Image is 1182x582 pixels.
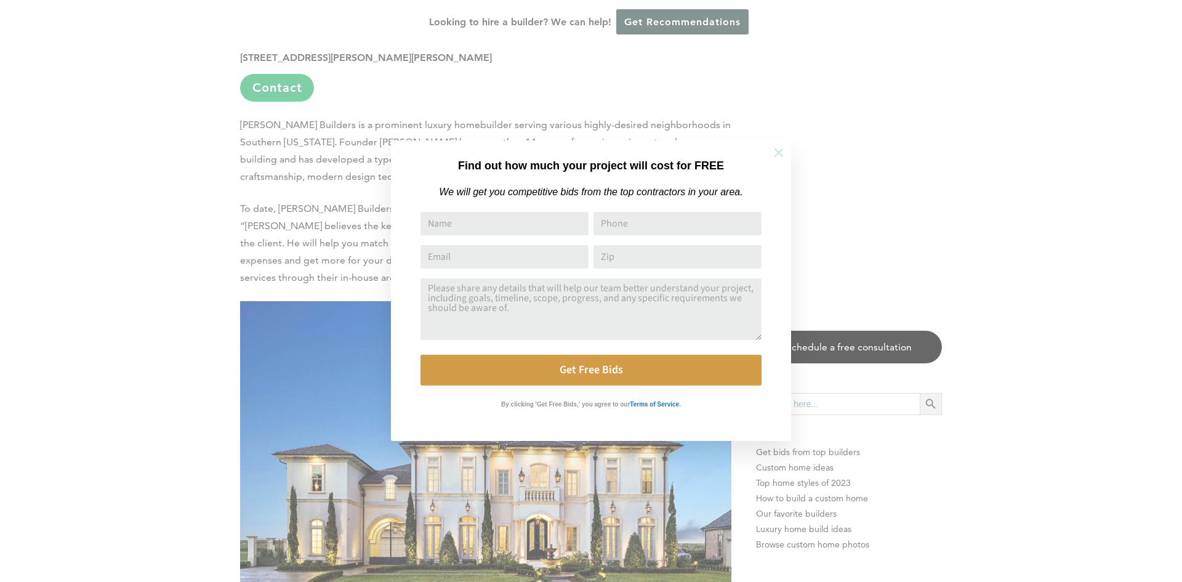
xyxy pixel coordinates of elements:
[593,212,762,235] input: Phone
[593,245,762,269] input: Zip
[420,245,589,269] input: Email Address
[458,160,724,172] strong: Find out how much your project will cost for FREE
[757,131,800,174] button: Close
[439,187,742,197] em: We will get you competitive bids from the top contractors in your area.
[679,401,681,408] strong: .
[420,212,589,235] input: Name
[630,401,679,408] strong: Terms of Service
[420,355,762,386] button: Get Free Bids
[501,401,630,408] strong: By clicking 'Get Free Bids,' you agree to our
[630,398,679,408] a: Terms of Service
[420,278,762,340] textarea: Comment or Message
